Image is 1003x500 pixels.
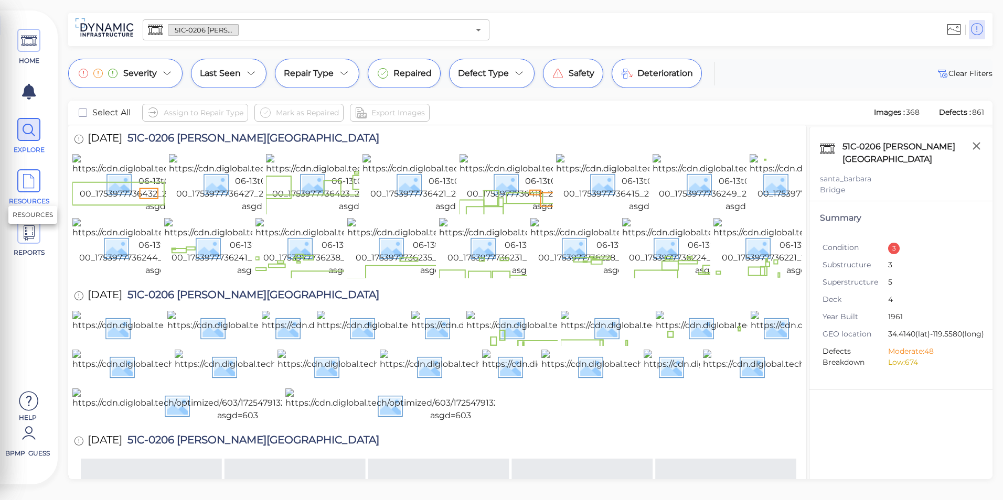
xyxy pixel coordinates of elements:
img: https://cdn.diglobal.tech/width210/603/1725479132653_20240709_104520.jpg?asgd=603 [72,311,397,344]
img: https://cdn.diglobal.tech/width210/603/1725479132657_20240709_104556.jpg?asgd=603 [541,350,866,383]
span: [DATE] [88,133,122,147]
img: https://cdn.diglobal.tech/width210/603/1725479132661_20240709_104855.jpg?asgd=603 [656,311,979,344]
span: 34.4140 (lat) -119.5580 (long) [888,329,984,341]
span: GEO location [823,329,888,340]
img: https://cdn.diglobal.tech/width210/603/2025-06-13t00-00-00_1753977736427_20250613_110250.jpg?asgd... [169,154,356,213]
img: https://cdn.diglobal.tech/width210/603/1725479132665_20240709_105044.jpg?asgd=603 [466,311,793,344]
span: 4 [888,294,974,306]
img: https://cdn.diglobal.tech/width210/603/1725479132664_20240709_105041.jpg?asgd=603 [278,350,602,383]
img: https://cdn.diglobal.tech/width210/603/2025-06-13t00-00-00_1753977736418_20250613_110447.jpg?asgd... [460,154,646,213]
span: Condition [823,242,888,253]
div: 51C-0206 [PERSON_NAME][GEOGRAPHIC_DATA] [840,138,982,168]
img: https://cdn.diglobal.tech/width210/603/1725479132660_20240709_104731.jpg?asgd=603 [72,350,396,383]
span: Defects Breakdown [823,346,888,368]
span: Export Images [371,106,425,119]
span: Deterioration [637,67,693,80]
span: 861 [972,107,984,117]
img: https://cdn.diglobal.tech/width210/603/1725479132655_20240709_104530.jpg?asgd=603 [380,350,705,383]
img: https://cdn.diglobal.tech/width210/603/2025-06-13t00-00-00_1753977736231_20250613_110140.jpg?asgd... [439,218,626,277]
span: BPMP Guess [5,449,50,458]
img: https://cdn.diglobal.tech/width210/603/2025-06-13t00-00-00_1753977736249_20250613_110304.jpg?asgd... [653,154,839,213]
span: Year Built [823,311,888,322]
img: https://cdn.diglobal.tech/width210/603/1725479132663_20240709_105026.jpg?asgd=603 [482,350,807,383]
span: Assign to Repair Type [164,106,243,119]
img: https://cdn.diglobal.tech/width210/603/2025-06-13t00-00-00_1753977736224_20250613_110059.jpg?asgd... [622,218,809,277]
div: Summary [820,212,982,224]
span: Clear Fliters [936,67,993,80]
img: https://cdn.diglobal.tech/width210/603/2025-06-13t00-00-00_1753977736244_20250613_110302.jpg?asgd... [72,218,259,277]
span: Last Seen [200,67,241,80]
div: 3 [888,243,900,254]
div: Bridge [820,184,982,195]
img: https://cdn.diglobal.tech/width210/603/2025-06-13t00-00-00_1753977736238_20250613_110108.jpg?asgd... [255,218,442,277]
img: https://cdn.diglobal.tech/width210/603/1725479132662_20240709_104924.jpg?asgd=603 [411,311,737,344]
img: https://cdn.diglobal.tech/width210/603/2025-06-13t00-00-00_1753977736221_20250613_110047.jpg?asgd... [713,218,900,277]
span: REPORTS [7,248,51,257]
img: https://cdn.diglobal.tech/width210/603/1725479132661_20240709_104920.jpg?asgd=603 [262,311,586,344]
span: [DATE] [88,289,122,303]
img: https://cdn.diglobal.tech/optimized/603/1725479132658_20240709_104620.jpg?asgd=603 [72,388,402,422]
img: https://cdn.diglobal.tech/width210/603/2025-06-13t00-00-00_1753977736247_20250613_110241.jpg?asgd... [750,154,936,213]
span: RESOURCES [7,197,51,206]
li: Low: 674 [888,357,974,368]
img: https://cdn.diglobal.tech/width210/603/2025-06-13t00-00-00_1753977736421_20250613_110246.jpg?asgd... [362,154,549,213]
img: https://cdn.diglobal.tech/width210/603/2025-06-13t00-00-00_1753977736415_20250613_110248.jpg?asgd... [556,154,743,213]
img: https://cdn.diglobal.tech/width210/603/1725479132657_20240709_104603.jpg?asgd=603 [175,350,500,383]
button: Open [471,23,486,37]
img: https://cdn.diglobal.tech/width210/603/1725479132659_20240709_104718.jpg?asgd=603 [317,311,639,344]
img: https://cdn.diglobal.tech/width210/603/2025-06-13t00-00-00_1753977736432_20250613_110359.jpg?asgd... [72,154,259,213]
span: [DATE] [88,434,122,449]
span: 51C-0206 [PERSON_NAME][GEOGRAPHIC_DATA] [122,133,379,147]
span: Repaired [393,67,432,80]
li: Moderate: 48 [888,346,974,357]
span: Mark as Repaired [276,106,339,119]
span: Defects : [938,107,972,117]
span: Severity [123,67,157,80]
span: Images : [873,107,906,117]
img: https://cdn.diglobal.tech/width210/603/1725479132664_20240709_105032.jpg?asgd=603 [561,311,886,344]
span: Defect Type [458,67,509,80]
span: HOME [7,56,51,66]
span: 51C-0206 [PERSON_NAME][GEOGRAPHIC_DATA] [122,289,379,303]
span: EXPLORE [7,145,51,155]
span: 368 [906,107,920,117]
span: Substructure [823,259,888,270]
span: Deck [823,294,888,305]
span: 51C-0206 [PERSON_NAME][GEOGRAPHIC_DATA] [122,434,379,449]
img: https://cdn.diglobal.tech/width210/603/1725479132659_20240709_104658.jpg?asgd=603 [644,350,969,383]
img: https://cdn.diglobal.tech/width210/603/2025-06-13t00-00-00_1753977736241_20250613_110244.jpg?asgd... [164,218,351,277]
img: https://cdn.diglobal.tech/width210/603/2025-06-13t00-00-00_1753977736235_20250613_110105.jpg?asgd... [347,218,534,277]
span: 5 [888,277,974,289]
img: https://cdn.diglobal.tech/width210/603/1725479132655_20240709_104545.jpg?asgd=603 [167,311,492,344]
img: https://cdn.diglobal.tech/width210/603/2025-06-13t00-00-00_1753977736423_20250613_110434.jpg?asgd... [266,154,453,213]
span: Select All [92,106,131,119]
span: Help [5,413,50,421]
span: Superstructure [823,277,888,288]
img: https://cdn.diglobal.tech/optimized/603/1725479132656_20240709_104548.jpg?asgd=603 [285,388,615,422]
img: https://cdn.diglobal.tech/width210/603/2025-06-13t00-00-00_1753977736228_20250613_110207.jpg?asgd... [530,218,717,277]
div: santa_barbara [820,173,982,184]
span: 3 [888,259,974,271]
span: Repair Type [284,67,334,80]
span: 51C-0206 [PERSON_NAME][GEOGRAPHIC_DATA] [168,25,238,35]
span: Safety [569,67,594,80]
span: 1961 [888,311,974,323]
